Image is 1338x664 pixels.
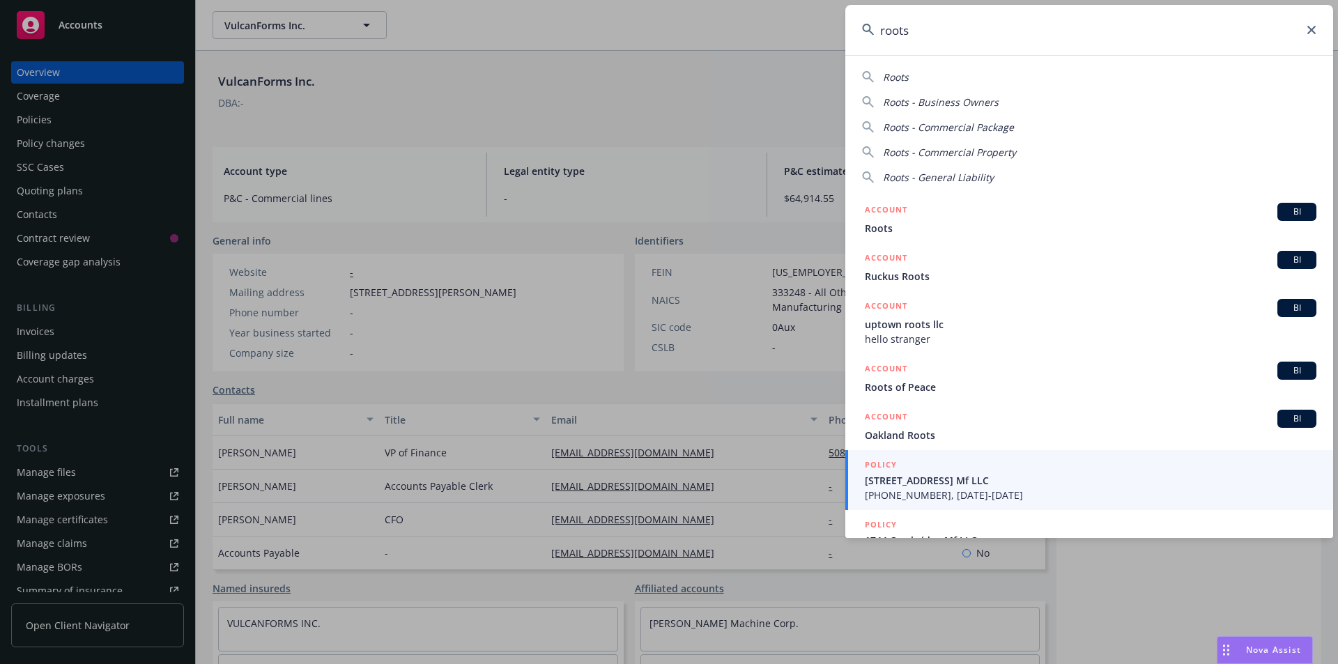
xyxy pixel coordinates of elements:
h5: POLICY [865,458,897,472]
h5: ACCOUNT [865,203,907,219]
span: BI [1283,254,1311,266]
a: ACCOUNTBIuptown roots llchello stranger [845,291,1333,354]
span: BI [1283,206,1311,218]
span: 1744 Cambridge Mf LLC [865,533,1316,548]
span: Roots [865,221,1316,236]
div: Drag to move [1217,637,1235,663]
a: ACCOUNTBIRoots of Peace [845,354,1333,402]
button: Nova Assist [1217,636,1313,664]
span: Roots of Peace [865,380,1316,394]
span: hello stranger [865,332,1316,346]
span: Roots - Business Owners [883,95,999,109]
h5: POLICY [865,518,897,532]
span: Ruckus Roots [865,269,1316,284]
span: [STREET_ADDRESS] Mf LLC [865,473,1316,488]
span: Oakland Roots [865,428,1316,442]
span: Roots [883,70,909,84]
a: ACCOUNTBIOakland Roots [845,402,1333,450]
input: Search... [845,5,1333,55]
span: uptown roots llc [865,317,1316,332]
span: BI [1283,364,1311,377]
h5: ACCOUNT [865,410,907,426]
a: ACCOUNTBIRuckus Roots [845,243,1333,291]
a: POLICY1744 Cambridge Mf LLC [845,510,1333,570]
h5: ACCOUNT [865,299,907,316]
a: ACCOUNTBIRoots [845,195,1333,243]
span: Nova Assist [1246,644,1301,656]
span: BI [1283,412,1311,425]
span: Roots - Commercial Package [883,121,1014,134]
a: POLICY[STREET_ADDRESS] Mf LLC[PHONE_NUMBER], [DATE]-[DATE] [845,450,1333,510]
span: Roots - Commercial Property [883,146,1016,159]
span: Roots - General Liability [883,171,994,184]
span: BI [1283,302,1311,314]
h5: ACCOUNT [865,251,907,268]
h5: ACCOUNT [865,362,907,378]
span: [PHONE_NUMBER], [DATE]-[DATE] [865,488,1316,502]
